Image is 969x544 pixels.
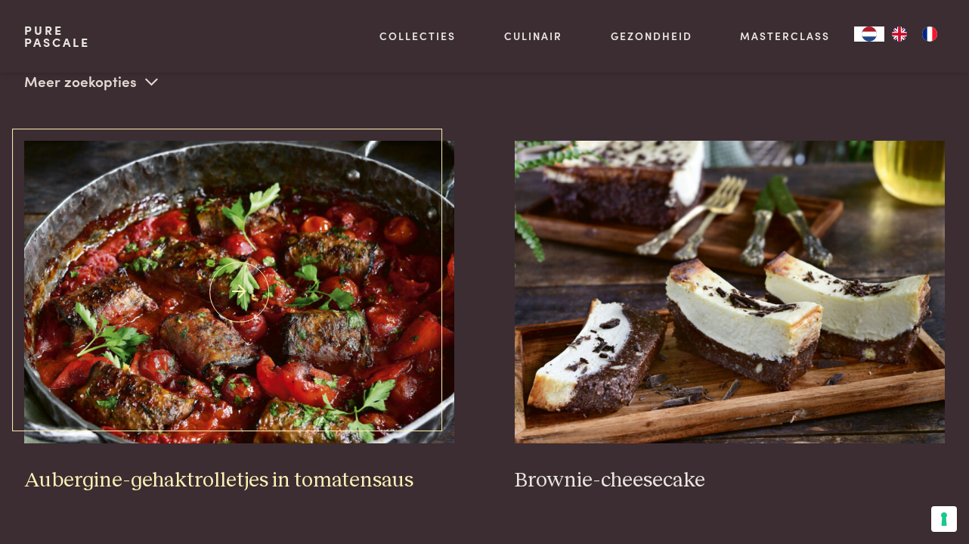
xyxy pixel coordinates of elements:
[611,28,692,44] a: Gezondheid
[24,468,454,494] h3: Aubergine-gehaktrolletjes in tomatensaus
[884,26,915,42] a: EN
[854,26,884,42] a: NL
[740,28,830,44] a: Masterclass
[24,24,90,48] a: PurePascale
[24,70,158,93] p: Meer zoekopties
[854,26,945,42] aside: Language selected: Nederlands
[854,26,884,42] div: Language
[24,141,454,493] a: Aubergine-gehaktrolletjes in tomatensaus Aubergine-gehaktrolletjes in tomatensaus
[24,141,454,443] img: Aubergine-gehaktrolletjes in tomatensaus
[379,28,456,44] a: Collecties
[931,506,957,532] button: Uw voorkeuren voor toestemming voor trackingtechnologieën
[515,141,945,493] a: Brownie-cheesecake Brownie-cheesecake
[884,26,945,42] ul: Language list
[515,141,945,443] img: Brownie-cheesecake
[504,28,562,44] a: Culinair
[515,468,945,494] h3: Brownie-cheesecake
[915,26,945,42] a: FR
